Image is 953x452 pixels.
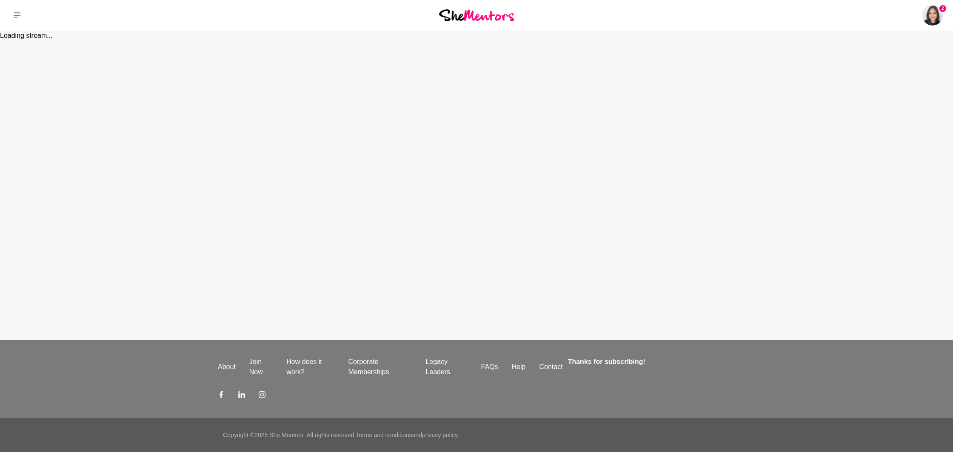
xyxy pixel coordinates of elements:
[306,431,459,440] p: All rights reserved. and .
[243,357,280,377] a: Join Now
[505,362,533,372] a: Help
[223,431,305,440] p: Copyright © 2025 She Mentors .
[211,362,243,372] a: About
[568,357,730,367] h4: Thanks for subscribing!
[939,5,946,12] span: 2
[341,357,419,377] a: Corporate Memberships
[922,5,943,26] a: Dennise Garcia2
[422,432,457,438] a: privacy policy
[218,391,225,401] a: Facebook
[280,357,341,377] a: How does it work?
[533,362,570,372] a: Contact
[474,362,505,372] a: FAQs
[419,357,474,377] a: Legacy Leaders
[356,432,412,438] a: Terms and conditions
[238,391,245,401] a: LinkedIn
[439,9,514,21] img: She Mentors Logo
[259,391,265,401] a: Instagram
[922,5,943,26] img: Dennise Garcia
